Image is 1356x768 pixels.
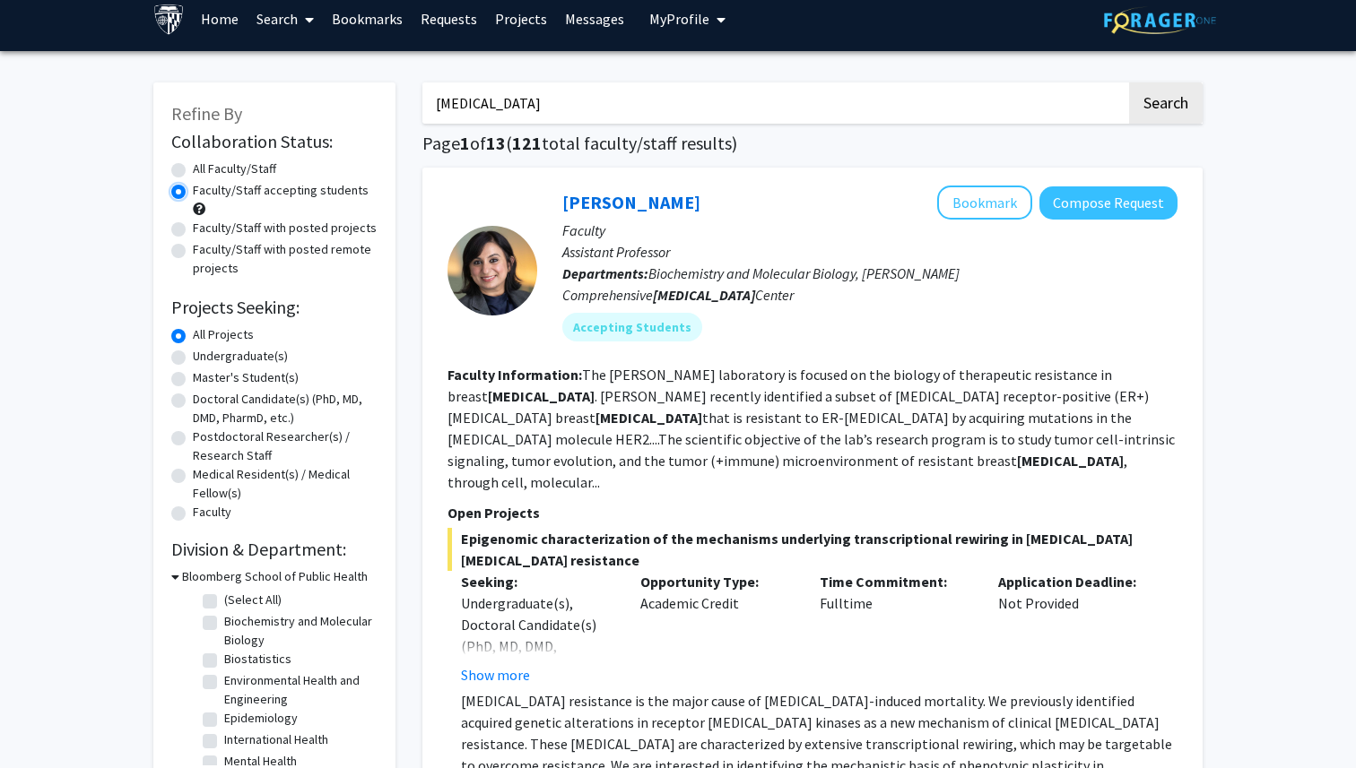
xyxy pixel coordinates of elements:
label: Master's Student(s) [193,368,299,387]
button: Search [1129,82,1203,124]
span: Biochemistry and Molecular Biology, [PERSON_NAME] Comprehensive Center [562,264,960,304]
label: Environmental Health and Engineering [224,671,373,709]
b: Departments: [562,264,648,282]
img: ForagerOne Logo [1104,6,1216,34]
label: Biostatistics [224,650,291,669]
label: Biochemistry and Molecular Biology [224,612,373,650]
label: Faculty/Staff accepting students [193,181,369,200]
a: [PERSON_NAME] [562,191,700,213]
h3: Bloomberg School of Public Health [182,567,368,586]
button: Compose Request to Utthara Nayar [1039,186,1178,220]
b: [MEDICAL_DATA] [595,409,702,427]
span: 13 [486,132,506,154]
h2: Projects Seeking: [171,297,378,318]
span: My Profile [649,10,709,28]
p: Application Deadline: [998,571,1151,592]
p: Open Projects [448,502,1178,523]
label: All Faculty/Staff [193,160,276,178]
b: [MEDICAL_DATA] [488,387,595,405]
h1: Page of ( total faculty/staff results) [422,133,1203,154]
span: Refine By [171,102,242,125]
label: Undergraduate(s) [193,347,288,366]
p: Assistant Professor [562,241,1178,263]
p: Opportunity Type: [640,571,793,592]
img: Johns Hopkins University Logo [153,4,185,35]
div: Not Provided [985,571,1164,686]
b: [MEDICAL_DATA] [1017,452,1124,470]
p: Faculty [562,220,1178,241]
label: Faculty/Staff with posted remote projects [193,240,378,278]
label: (Select All) [224,591,282,609]
div: Academic Credit [627,571,806,686]
p: Seeking: [461,571,613,592]
label: Medical Resident(s) / Medical Fellow(s) [193,465,378,503]
b: [MEDICAL_DATA] [653,286,755,304]
span: Epigenomic characterization of the mechanisms underlying transcriptional rewiring in [MEDICAL_DAT... [448,528,1178,571]
input: Search Keywords [422,82,1126,124]
div: Fulltime [806,571,986,686]
button: Show more [461,664,530,686]
h2: Division & Department: [171,539,378,560]
span: 1 [460,132,470,154]
label: Postdoctoral Researcher(s) / Research Staff [193,427,378,465]
p: Time Commitment: [820,571,972,592]
label: International Health [224,730,328,749]
label: Faculty [193,503,231,522]
span: 121 [512,132,542,154]
label: All Projects [193,325,254,344]
iframe: Chat [13,687,76,755]
fg-read-more: The [PERSON_NAME] laboratory is focused on the biology of therapeutic resistance in breast . [PER... [448,366,1175,491]
h2: Collaboration Status: [171,131,378,152]
b: Faculty Information: [448,366,582,384]
label: Epidemiology [224,709,298,728]
mat-chip: Accepting Students [562,313,702,341]
label: Doctoral Candidate(s) (PhD, MD, DMD, PharmD, etc.) [193,390,378,427]
label: Faculty/Staff with posted projects [193,219,377,237]
button: Add Utthara Nayar to Bookmarks [937,186,1032,220]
